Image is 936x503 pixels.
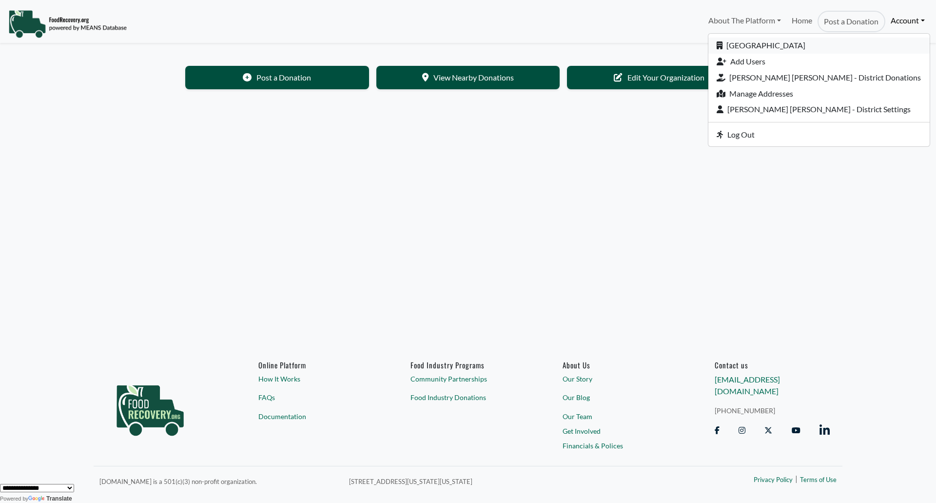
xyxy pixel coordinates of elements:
a: [EMAIL_ADDRESS][DOMAIN_NAME] [715,375,780,396]
a: About The Platform [702,11,786,30]
a: Manage Addresses [708,85,930,101]
a: [PERSON_NAME] [PERSON_NAME] - District Settings [708,101,930,118]
a: How It Works [258,374,373,384]
p: [DOMAIN_NAME] is a 501(c)(3) non-profit organization. [99,475,337,487]
a: Terms of Use [800,475,837,485]
h6: Contact us [715,361,830,369]
a: Post a Donation [185,66,369,89]
a: Our Blog [563,392,678,402]
a: About Us [563,361,678,369]
img: food_recovery_green_logo-76242d7a27de7ed26b67be613a865d9c9037ba317089b267e0515145e5e51427.png [106,361,194,453]
a: Get Involved [563,426,678,436]
a: Post a Donation [818,11,885,32]
p: [STREET_ADDRESS][US_STATE][US_STATE] [349,475,649,487]
a: [PERSON_NAME] [PERSON_NAME] - District Donations [708,69,930,85]
a: Account [885,11,930,30]
img: NavigationLogo_FoodRecovery-91c16205cd0af1ed486a0f1a7774a6544ea792ac00100771e7dd3ec7c0e58e41.png [8,9,127,39]
a: [PHONE_NUMBER] [715,405,830,416]
a: View Nearby Donations [376,66,560,89]
a: Home [786,11,818,32]
a: Privacy Policy [754,475,793,485]
a: Documentation [258,411,373,422]
a: [GEOGRAPHIC_DATA] [708,38,930,54]
img: Google Translate [28,496,46,503]
a: Financials & Polices [563,440,678,450]
a: Our Story [563,374,678,384]
a: FAQs [258,392,373,402]
a: Log Out [708,126,930,142]
a: Edit Your Organization [567,66,751,89]
a: Add Users [708,54,930,70]
h6: Food Industry Programs [410,361,526,369]
a: Community Partnerships [410,374,526,384]
a: Food Industry Donations [410,392,526,402]
span: | [795,473,798,484]
a: Our Team [563,411,678,422]
a: Translate [28,495,72,502]
h6: Online Platform [258,361,373,369]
